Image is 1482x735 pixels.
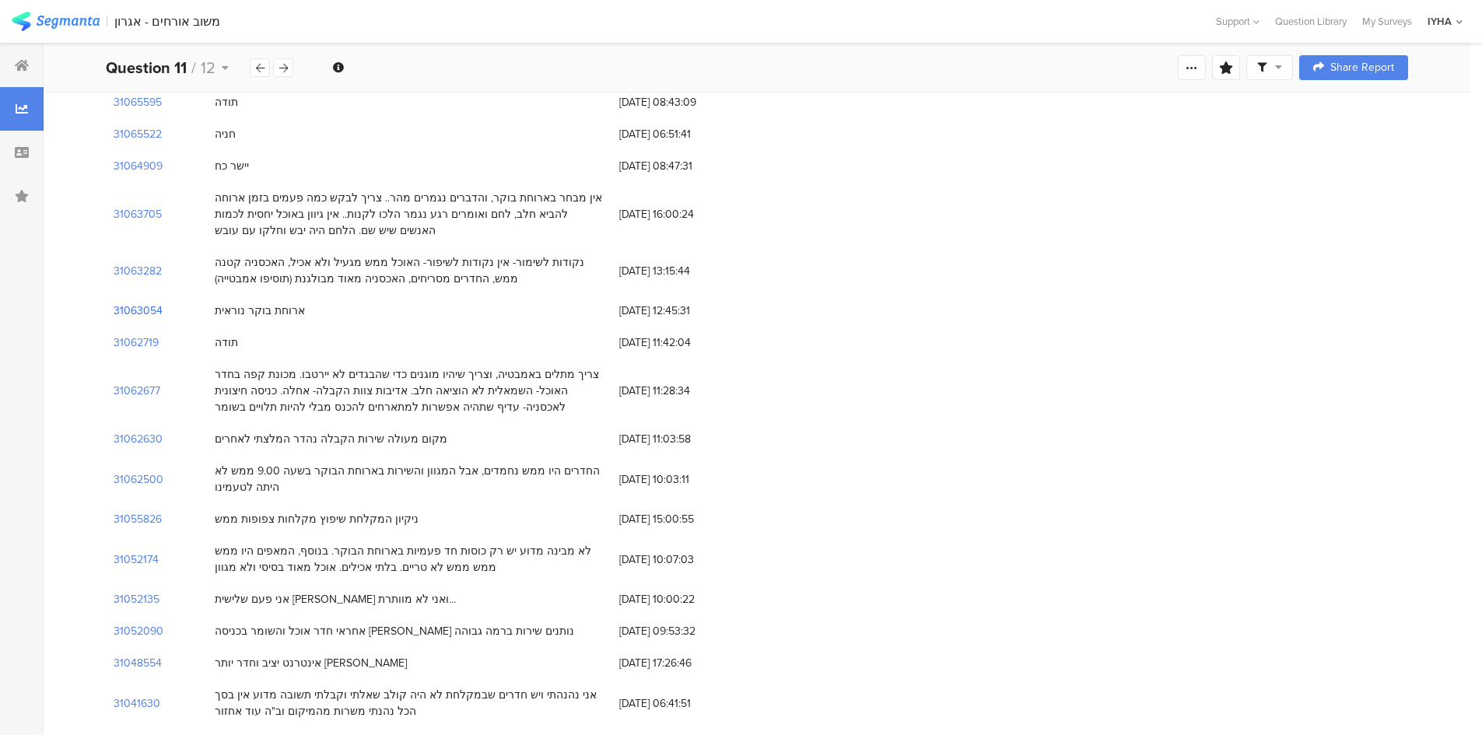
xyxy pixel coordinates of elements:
section: 31065522 [114,126,162,142]
div: תודה [215,94,238,110]
span: [DATE] 10:03:11 [619,471,744,488]
span: [DATE] 16:00:24 [619,206,744,222]
section: 31052174 [114,551,159,568]
span: [DATE] 11:42:04 [619,334,744,351]
span: [DATE] 09:53:32 [619,623,744,639]
div: נקודות לשימור- אין נקודות לשיפור- האוכל ממש מגעיל ולא אכיל, האכסניה קטנה ממש, החדרים מסריחים, האכ... [215,254,604,287]
div: אני נהנהתי ויש חדרים שבמקלחת לא היה קולב שאלתי וקבלתי תשובה מדוע אין בסך הכל נהנתי משרות מהמיקום ... [215,687,604,719]
div: החדרים היו ממש נחמדים, אבל המגוון והשירות בארוחת הבוקר בשעה 9.00 ממש לא היתה לטעמינו [215,463,604,495]
span: [DATE] 10:00:22 [619,591,744,607]
a: My Surveys [1354,14,1420,29]
section: 31063282 [114,263,162,279]
div: לא מבינה מדוע יש רק כוסות חד פעמיות בארוחת הבוקר. בנוסף, המאפים היו ממש ממש ממש לא טריים. בלתי אכ... [215,543,604,576]
section: 31062677 [114,383,160,399]
div: אינטרנט יציב וחדר יותר [PERSON_NAME] [215,655,407,671]
section: 31065595 [114,94,162,110]
div: צריך מתלים באמבטיה, וצריך שיהיו מוגנים כדי שהבגדים לא יירטבו. מכונת קפה בחדר האוכל- השמאלית לא הו... [215,366,604,415]
span: Share Report [1330,62,1394,73]
span: / [191,56,196,79]
section: 31063054 [114,303,163,319]
section: 31062630 [114,431,163,447]
div: אחראי חדר אוכל והשומר בכניסה [PERSON_NAME] נותנים שירות ברמה גבוהה [215,623,574,639]
span: [DATE] 12:45:31 [619,303,744,319]
img: segmanta logo [12,12,100,31]
span: [DATE] 08:43:09 [619,94,744,110]
div: מקום מעולה שירות הקבלה נהדר המלצתי לאחרים [215,431,447,447]
section: 31052090 [114,623,163,639]
div: יישר כח [215,158,249,174]
div: משוב אורחים - אגרון [114,14,220,29]
div: תודה [215,334,238,351]
span: [DATE] 17:26:46 [619,655,744,671]
section: 31062500 [114,471,163,488]
span: [DATE] 15:00:55 [619,511,744,527]
span: [DATE] 11:28:34 [619,383,744,399]
span: [DATE] 13:15:44 [619,263,744,279]
div: אין מבחר בארוחת בוקר, והדברים נגמרים מהר.. צריך לבקש כמה פעמים בזמן ארוחה להביא חלב, לחם ואומרים ... [215,190,604,239]
section: 31052135 [114,591,159,607]
span: [DATE] 10:07:03 [619,551,744,568]
section: 31048554 [114,655,162,671]
section: 31064909 [114,158,163,174]
div: ארוחת בוקר נוראית [215,303,305,319]
span: [DATE] 08:47:31 [619,158,744,174]
div: ניקיון המקלחת שיפוץ מקלחות צפופות ממש [215,511,419,527]
section: 31041630 [114,695,160,712]
section: 31055826 [114,511,162,527]
span: [DATE] 11:03:58 [619,431,744,447]
span: [DATE] 06:51:41 [619,126,744,142]
div: IYHA [1428,14,1452,29]
section: 31062719 [114,334,159,351]
span: [DATE] 06:41:51 [619,695,744,712]
section: 31063705 [114,206,162,222]
b: Question 11 [106,56,187,79]
div: חניה [215,126,236,142]
span: 12 [201,56,215,79]
div: Support [1216,9,1260,33]
div: אני פעם שלישית [PERSON_NAME] ואני לא מוותרת... [215,591,456,607]
div: | [106,12,108,30]
a: Question Library [1267,14,1354,29]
